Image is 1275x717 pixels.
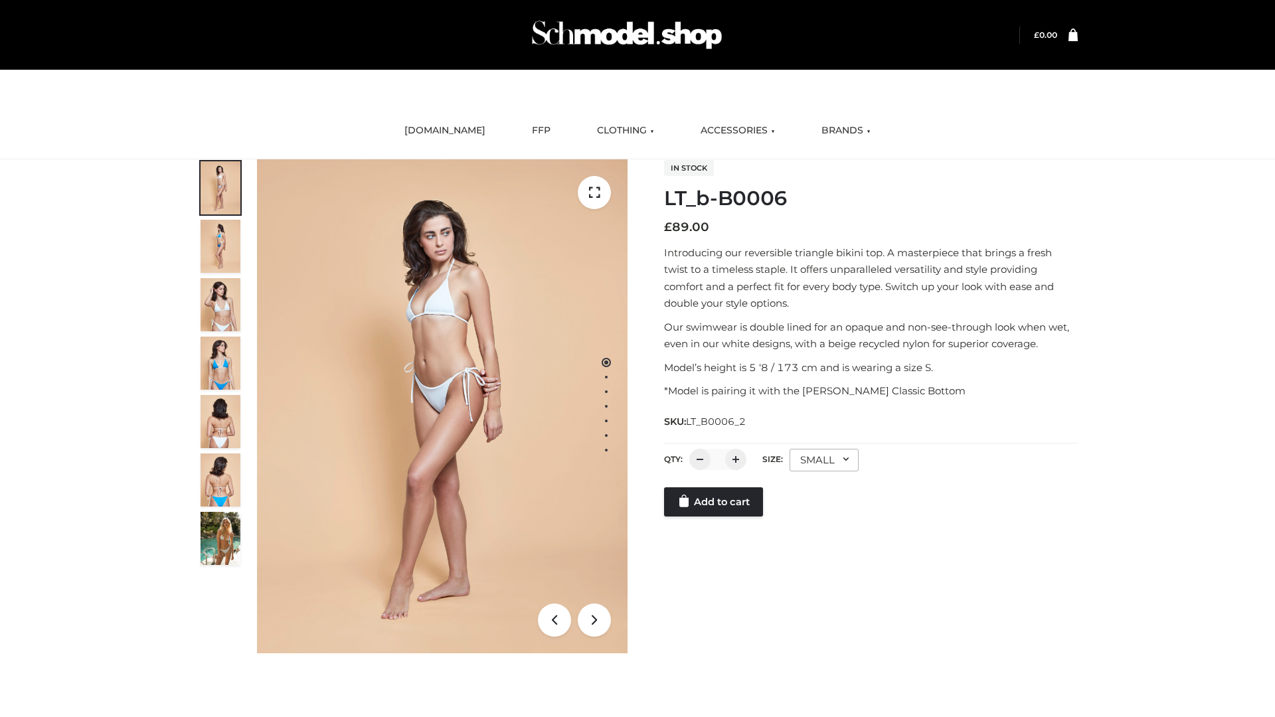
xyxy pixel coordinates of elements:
[664,244,1078,312] p: Introducing our reversible triangle bikini top. A masterpiece that brings a fresh twist to a time...
[686,416,746,428] span: LT_B0006_2
[587,116,664,145] a: CLOTHING
[201,453,240,507] img: ArielClassicBikiniTop_CloudNine_AzureSky_OW114ECO_8-scaled.jpg
[201,512,240,565] img: Arieltop_CloudNine_AzureSky2.jpg
[664,382,1078,400] p: *Model is pairing it with the [PERSON_NAME] Classic Bottom
[1034,30,1039,40] span: £
[201,395,240,448] img: ArielClassicBikiniTop_CloudNine_AzureSky_OW114ECO_7-scaled.jpg
[664,487,763,517] a: Add to cart
[664,454,683,464] label: QTY:
[1034,30,1057,40] bdi: 0.00
[664,220,672,234] span: £
[394,116,495,145] a: [DOMAIN_NAME]
[691,116,785,145] a: ACCESSORIES
[201,220,240,273] img: ArielClassicBikiniTop_CloudNine_AzureSky_OW114ECO_2-scaled.jpg
[664,187,1078,210] h1: LT_b-B0006
[762,454,783,464] label: Size:
[1034,30,1057,40] a: £0.00
[527,9,726,61] img: Schmodel Admin 964
[201,337,240,390] img: ArielClassicBikiniTop_CloudNine_AzureSky_OW114ECO_4-scaled.jpg
[522,116,560,145] a: FFP
[811,116,881,145] a: BRANDS
[664,359,1078,376] p: Model’s height is 5 ‘8 / 173 cm and is wearing a size S.
[664,160,714,176] span: In stock
[201,161,240,214] img: ArielClassicBikiniTop_CloudNine_AzureSky_OW114ECO_1-scaled.jpg
[664,319,1078,353] p: Our swimwear is double lined for an opaque and non-see-through look when wet, even in our white d...
[257,159,628,653] img: LT_b-B0006
[201,278,240,331] img: ArielClassicBikiniTop_CloudNine_AzureSky_OW114ECO_3-scaled.jpg
[664,220,709,234] bdi: 89.00
[664,414,747,430] span: SKU:
[790,449,859,471] div: SMALL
